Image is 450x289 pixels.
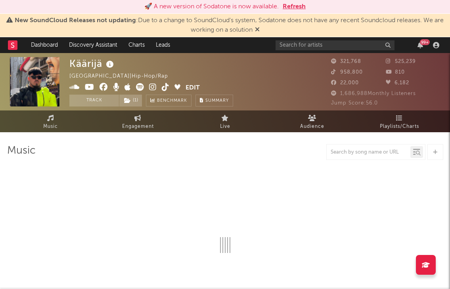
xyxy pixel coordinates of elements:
[63,37,123,53] a: Discovery Assistant
[43,122,58,131] span: Music
[69,95,119,106] button: Track
[331,80,359,86] span: 22,000
[386,80,409,86] span: 6,182
[300,122,324,131] span: Audience
[386,59,416,64] span: 525,239
[195,95,233,106] button: Summary
[94,110,182,132] a: Engagement
[276,40,394,50] input: Search for artists
[15,17,444,33] span: : Due to a change to SoundCloud's system, Sodatone does not have any recent Soundcloud releases. ...
[182,110,269,132] a: Live
[144,2,279,11] div: 🚀 A new version of Sodatone is now available.
[25,37,63,53] a: Dashboard
[15,17,136,24] span: New SoundCloud Releases not updating
[255,27,260,33] span: Dismiss
[119,95,142,106] span: ( 1 )
[417,42,423,48] button: 99+
[146,95,191,106] a: Benchmark
[186,83,200,93] button: Edit
[331,101,378,106] span: Jump Score: 56.0
[122,122,154,131] span: Engagement
[69,57,116,70] div: Käärijä
[69,72,177,81] div: [GEOGRAPHIC_DATA] | Hip-Hop/Rap
[205,99,229,103] span: Summary
[7,110,94,132] a: Music
[331,59,361,64] span: 321,768
[380,122,419,131] span: Playlists/Charts
[386,70,405,75] span: 810
[157,96,187,106] span: Benchmark
[123,37,150,53] a: Charts
[119,95,142,106] button: (1)
[283,2,306,11] button: Refresh
[150,37,176,53] a: Leads
[269,110,356,132] a: Audience
[331,91,416,96] span: 1,686,988 Monthly Listeners
[220,122,230,131] span: Live
[331,70,363,75] span: 958,800
[420,39,430,45] div: 99 +
[356,110,443,132] a: Playlists/Charts
[327,149,410,156] input: Search by song name or URL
